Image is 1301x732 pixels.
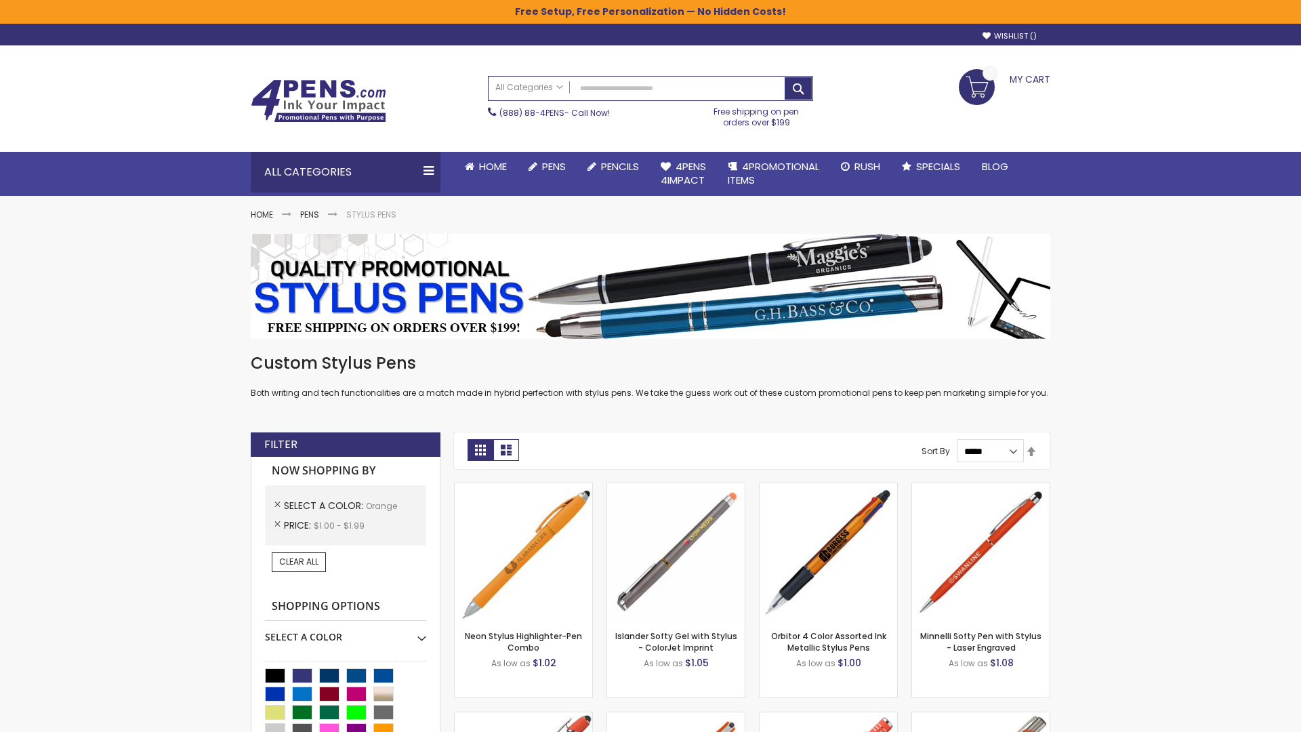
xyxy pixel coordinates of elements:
[760,712,897,723] a: Marin Softy Pen with Stylus - Laser Engraved-Orange
[455,712,592,723] a: 4P-MS8B-Orange
[982,159,1008,174] span: Blog
[518,152,577,182] a: Pens
[949,657,988,669] span: As low as
[615,630,737,653] a: Islander Softy Gel with Stylus - ColorJet Imprint
[771,630,886,653] a: Orbitor 4 Color Assorted Ink Metallic Stylus Pens
[499,107,610,119] span: - Call Now!
[971,152,1019,182] a: Blog
[284,499,366,512] span: Select A Color
[251,352,1050,374] h1: Custom Stylus Pens
[728,159,819,187] span: 4PROMOTIONAL ITEMS
[601,159,639,174] span: Pencils
[499,107,564,119] a: (888) 88-4PENS
[465,630,582,653] a: Neon Stylus Highlighter-Pen Combo
[717,152,830,196] a: 4PROMOTIONALITEMS
[854,159,880,174] span: Rush
[983,31,1037,41] a: Wishlist
[542,159,566,174] span: Pens
[661,159,706,187] span: 4Pens 4impact
[990,656,1014,670] span: $1.08
[264,437,297,452] strong: Filter
[251,352,1050,399] div: Both writing and tech functionalities are a match made in hybrid perfection with stylus pens. We ...
[251,79,386,123] img: 4Pens Custom Pens and Promotional Products
[607,712,745,723] a: Avendale Velvet Touch Stylus Gel Pen-Orange
[577,152,650,182] a: Pencils
[346,209,396,220] strong: Stylus Pens
[489,77,570,99] a: All Categories
[920,630,1041,653] a: Minnelli Softy Pen with Stylus - Laser Engraved
[916,159,960,174] span: Specials
[265,457,426,485] strong: Now Shopping by
[838,656,861,670] span: $1.00
[314,520,365,531] span: $1.00 - $1.99
[644,657,683,669] span: As low as
[830,152,891,182] a: Rush
[796,657,835,669] span: As low as
[284,518,314,532] span: Price
[455,483,592,621] img: Neon Stylus Highlighter-Pen Combo-Orange
[912,483,1050,494] a: Minnelli Softy Pen with Stylus - Laser Engraved-Orange
[366,500,397,512] span: Orange
[912,712,1050,723] a: Tres-Chic Softy Brights with Stylus Pen - Laser-Orange
[650,152,717,196] a: 4Pens4impact
[265,592,426,622] strong: Shopping Options
[891,152,971,182] a: Specials
[685,656,709,670] span: $1.05
[607,483,745,494] a: Islander Softy Gel with Stylus - ColorJet Imprint-Orange
[912,483,1050,621] img: Minnelli Softy Pen with Stylus - Laser Engraved-Orange
[760,483,897,494] a: Orbitor 4 Color Assorted Ink Metallic Stylus Pens-Orange
[533,656,556,670] span: $1.02
[455,483,592,494] a: Neon Stylus Highlighter-Pen Combo-Orange
[491,657,531,669] span: As low as
[700,101,814,128] div: Free shipping on pen orders over $199
[468,439,493,461] strong: Grid
[495,82,563,93] span: All Categories
[760,483,897,621] img: Orbitor 4 Color Assorted Ink Metallic Stylus Pens-Orange
[251,209,273,220] a: Home
[922,445,950,457] label: Sort By
[479,159,507,174] span: Home
[279,556,318,567] span: Clear All
[454,152,518,182] a: Home
[265,621,426,644] div: Select A Color
[251,234,1050,339] img: Stylus Pens
[300,209,319,220] a: Pens
[272,552,326,571] a: Clear All
[251,152,440,192] div: All Categories
[607,483,745,621] img: Islander Softy Gel with Stylus - ColorJet Imprint-Orange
